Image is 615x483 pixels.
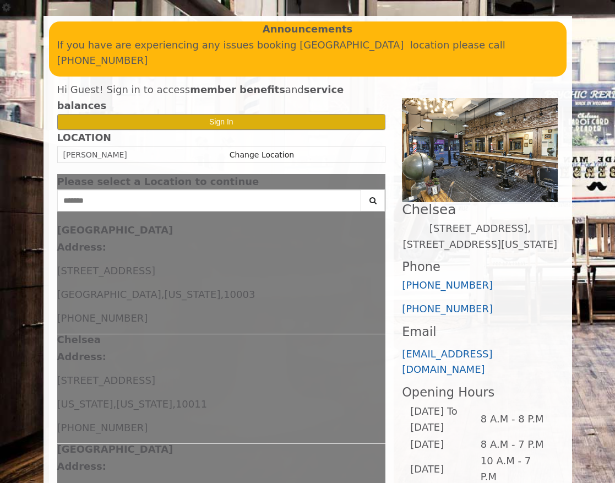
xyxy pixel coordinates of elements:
b: Address: [57,460,106,472]
button: Sign In [57,114,386,130]
a: [EMAIL_ADDRESS][DOMAIN_NAME] [402,348,492,376]
span: [PHONE_NUMBER] [57,312,148,324]
b: [GEOGRAPHIC_DATA] [57,443,173,455]
p: If you have are experiencing any issues booking [GEOGRAPHIC_DATA] location please call [PHONE_NUM... [57,37,558,69]
h3: Phone [402,260,558,274]
span: , [220,289,224,300]
span: , [161,289,165,300]
span: [US_STATE] [57,398,113,410]
a: Change Location [230,150,294,159]
b: Address: [57,351,106,362]
span: [STREET_ADDRESS] [57,375,155,386]
b: Address: [57,241,106,253]
a: [PHONE_NUMBER] [402,303,493,314]
h2: Chelsea [402,202,558,217]
button: close dialog [369,178,385,185]
b: LOCATION [57,132,111,143]
b: member benefits [190,84,285,95]
b: [GEOGRAPHIC_DATA] [57,224,173,236]
input: Search Center [57,189,362,211]
h3: Opening Hours [402,386,558,399]
span: [PERSON_NAME] [63,150,127,159]
span: 10011 [176,398,207,410]
span: [US_STATE] [116,398,172,410]
span: , [172,398,176,410]
span: [US_STATE] [164,289,220,300]
div: Hi Guest! Sign in to access and [57,82,386,114]
b: Announcements [263,21,353,37]
span: 10003 [224,289,255,300]
td: [DATE] To [DATE] [410,403,480,436]
td: [DATE] [410,436,480,453]
p: [STREET_ADDRESS],[STREET_ADDRESS][US_STATE] [402,221,558,253]
b: Chelsea [57,334,101,345]
div: Center Select [57,189,386,217]
a: [PHONE_NUMBER] [402,279,493,291]
span: Please select a Location to continue [57,176,259,187]
span: [PHONE_NUMBER] [57,422,148,433]
td: 8 A.M - 7 P.M [480,436,551,453]
span: [STREET_ADDRESS] [57,265,155,276]
h3: Email [402,325,558,339]
td: 8 A.M - 8 P.M [480,403,551,436]
span: [GEOGRAPHIC_DATA] [57,289,161,300]
i: Search button [367,197,379,204]
span: , [113,398,116,410]
b: service balances [57,84,344,111]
